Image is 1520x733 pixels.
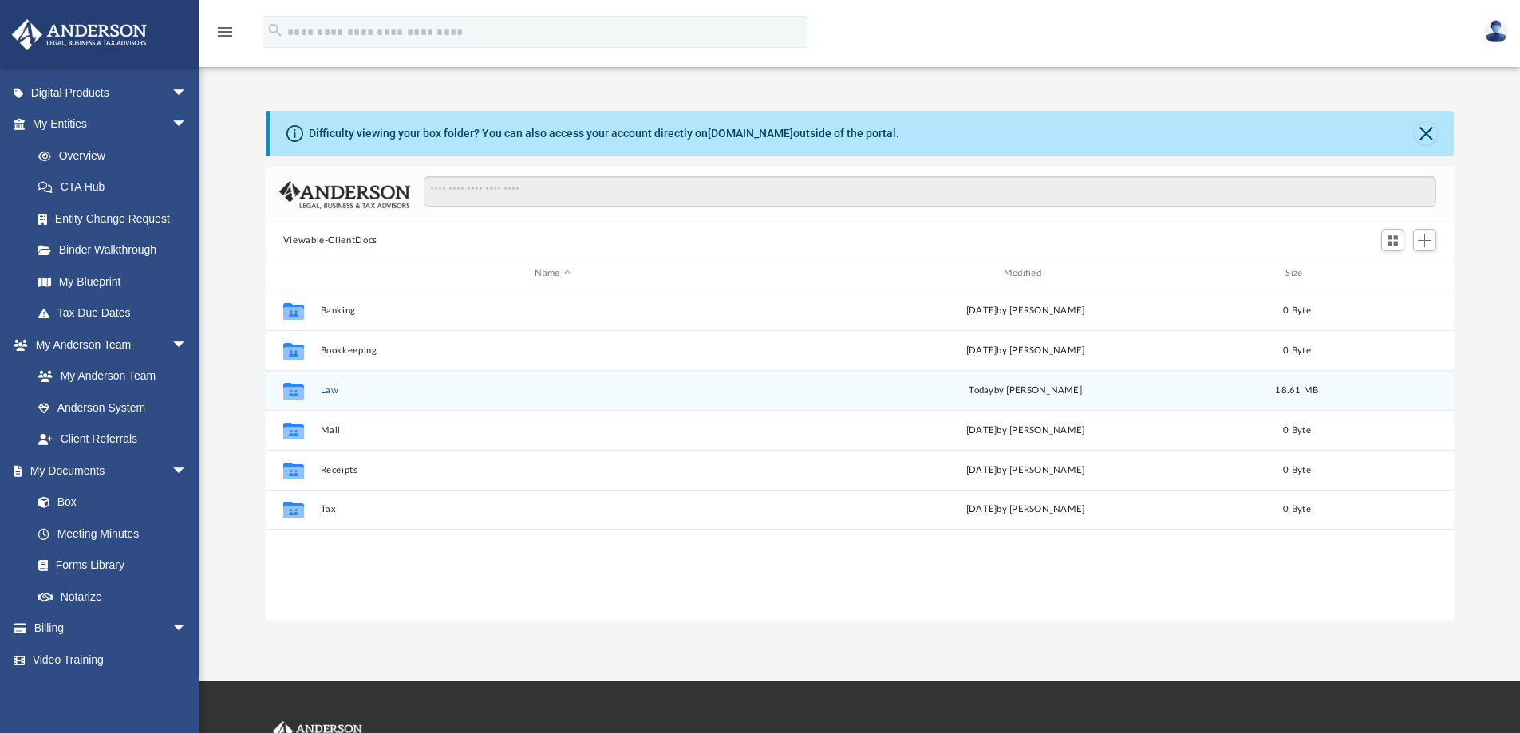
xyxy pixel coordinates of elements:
a: My Anderson Team [22,361,195,392]
a: Overview [22,140,211,171]
span: 0 Byte [1283,305,1311,314]
span: today [969,385,993,394]
a: Forms Library [22,550,195,581]
button: Switch to Grid View [1381,229,1405,251]
i: search [266,22,284,39]
div: [DATE] by [PERSON_NAME] [792,502,1257,517]
a: My Documentsarrow_drop_down [11,455,203,487]
a: Meeting Minutes [22,518,203,550]
button: Viewable-ClientDocs [283,234,377,248]
span: arrow_drop_down [172,108,203,141]
i: menu [215,22,235,41]
a: Binder Walkthrough [22,234,211,266]
div: Name [319,266,785,281]
span: arrow_drop_down [172,77,203,109]
div: id [273,266,313,281]
a: Tax Due Dates [22,298,211,329]
button: Receipts [320,465,785,475]
button: Close [1415,122,1437,144]
button: Bookkeeping [320,345,785,356]
img: Anderson Advisors Platinum Portal [7,19,152,50]
a: menu [215,30,235,41]
a: CTA Hub [22,171,211,203]
div: Difficulty viewing your box folder? You can also access your account directly on outside of the p... [309,125,899,142]
div: [DATE] by [PERSON_NAME] [792,423,1257,437]
div: id [1336,266,1447,281]
div: [DATE] by [PERSON_NAME] [792,343,1257,357]
a: Entity Change Request [22,203,211,234]
span: arrow_drop_down [172,613,203,645]
a: [DOMAIN_NAME] [708,127,793,140]
a: Anderson System [22,392,203,424]
div: [DATE] by [PERSON_NAME] [792,463,1257,477]
div: Modified [792,266,1258,281]
a: Video Training [11,644,203,676]
span: 18.61 MB [1275,385,1318,394]
button: Law [320,385,785,396]
span: arrow_drop_down [172,455,203,487]
span: 0 Byte [1283,505,1311,514]
a: My Anderson Teamarrow_drop_down [11,329,203,361]
a: Box [22,487,195,518]
a: Digital Productsarrow_drop_down [11,77,211,108]
button: Mail [320,425,785,435]
input: Search files and folders [424,176,1436,207]
div: by [PERSON_NAME] [792,383,1257,397]
a: Client Referrals [22,424,203,455]
a: Billingarrow_drop_down [11,613,211,644]
span: 0 Byte [1283,465,1311,474]
a: My Entitiesarrow_drop_down [11,108,211,140]
span: 0 Byte [1283,425,1311,434]
span: arrow_drop_down [172,329,203,361]
a: My Blueprint [22,266,203,298]
button: Tax [320,504,785,514]
img: User Pic [1484,20,1508,43]
a: Notarize [22,581,203,613]
span: 0 Byte [1283,345,1311,354]
button: Banking [320,305,785,316]
div: grid [266,290,1455,621]
div: Size [1265,266,1329,281]
div: [DATE] by [PERSON_NAME] [792,303,1257,317]
button: Add [1413,229,1437,251]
